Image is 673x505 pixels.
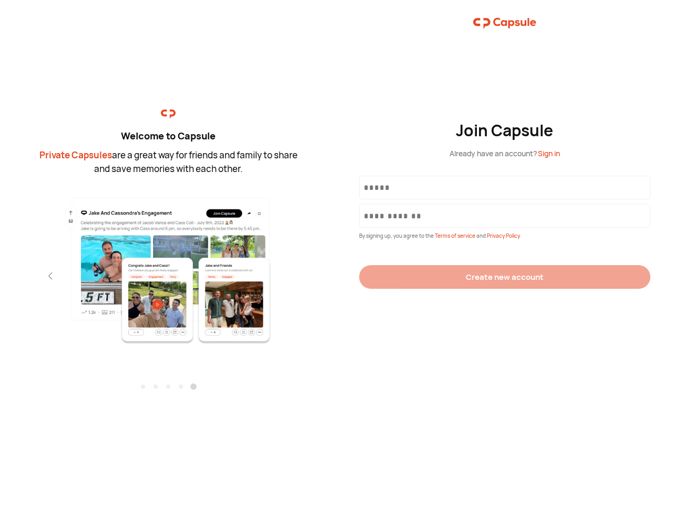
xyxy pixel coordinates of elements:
div: Join Capsule [456,121,554,140]
div: Already have an account? [450,148,560,159]
button: Create new account [359,265,650,289]
div: By signing up, you agree to the and [359,232,650,240]
span: Privacy Policy [487,232,520,239]
img: fifth.png [54,196,283,345]
div: Welcome to Capsule [37,129,300,143]
span: Private Capsules [39,149,112,161]
img: logo [161,107,176,122]
img: logo [473,13,536,34]
div: are a great way for friends and family to share and save memories with each other. [37,148,300,175]
span: Terms of service [435,232,476,239]
div: Create new account [466,271,544,282]
span: Sign in [538,148,560,158]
